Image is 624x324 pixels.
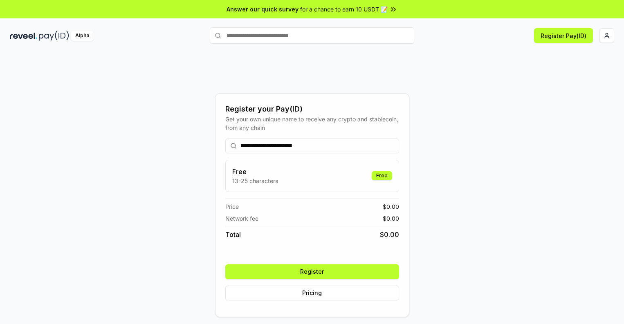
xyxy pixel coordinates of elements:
[225,103,399,115] div: Register your Pay(ID)
[225,264,399,279] button: Register
[39,31,69,41] img: pay_id
[232,177,278,185] p: 13-25 characters
[227,5,299,13] span: Answer our quick survey
[225,115,399,132] div: Get your own unique name to receive any crypto and stablecoin, from any chain
[372,171,392,180] div: Free
[534,28,593,43] button: Register Pay(ID)
[225,286,399,300] button: Pricing
[71,31,94,41] div: Alpha
[225,230,241,239] span: Total
[300,5,388,13] span: for a chance to earn 10 USDT 📝
[10,31,37,41] img: reveel_dark
[225,202,239,211] span: Price
[380,230,399,239] span: $ 0.00
[383,214,399,223] span: $ 0.00
[225,214,258,223] span: Network fee
[383,202,399,211] span: $ 0.00
[232,167,278,177] h3: Free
